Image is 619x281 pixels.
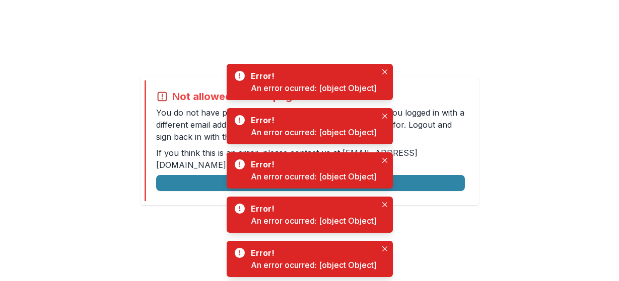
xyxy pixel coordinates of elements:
[251,247,373,259] div: Error!
[251,215,377,227] div: An error ocurred: [object Object]
[156,107,465,143] p: You do not have permission to view the page. It is likely that you logged in with a different ema...
[379,66,391,78] button: Close
[172,90,298,103] h2: Not allowed to view page
[156,147,465,171] p: If you think this is an error, please contact us at .
[379,243,391,255] button: Close
[379,110,391,122] button: Close
[251,82,377,94] div: An error ocurred: [object Object]
[379,154,391,166] button: Close
[156,148,418,170] a: [EMAIL_ADDRESS][DOMAIN_NAME]
[156,175,465,191] button: Logout
[251,259,377,271] div: An error ocurred: [object Object]
[251,70,373,82] div: Error!
[251,158,373,170] div: Error!
[251,170,377,182] div: An error ocurred: [object Object]
[379,199,391,211] button: Close
[251,114,373,126] div: Error!
[251,126,377,138] div: An error ocurred: [object Object]
[251,203,373,215] div: Error!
